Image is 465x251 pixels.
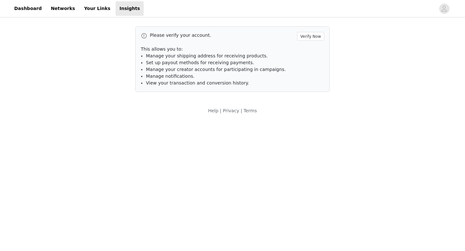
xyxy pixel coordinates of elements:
span: | [241,108,242,113]
a: Your Links [80,1,114,16]
a: Terms [243,108,257,113]
span: Manage your creator accounts for participating in campaigns. [146,67,286,72]
a: Dashboard [10,1,46,16]
span: Manage notifications. [146,74,195,79]
button: Verify Now [297,32,324,41]
a: Privacy [223,108,239,113]
a: Networks [47,1,79,16]
a: Insights [116,1,144,16]
span: View your transaction and conversion history. [146,80,249,85]
p: This allows you to: [141,46,324,53]
span: Set up payout methods for receiving payments. [146,60,254,65]
div: avatar [441,4,447,14]
a: Help [208,108,218,113]
p: Please verify your account. [150,32,294,39]
span: Manage your shipping address for receiving products. [146,53,268,58]
span: | [220,108,222,113]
